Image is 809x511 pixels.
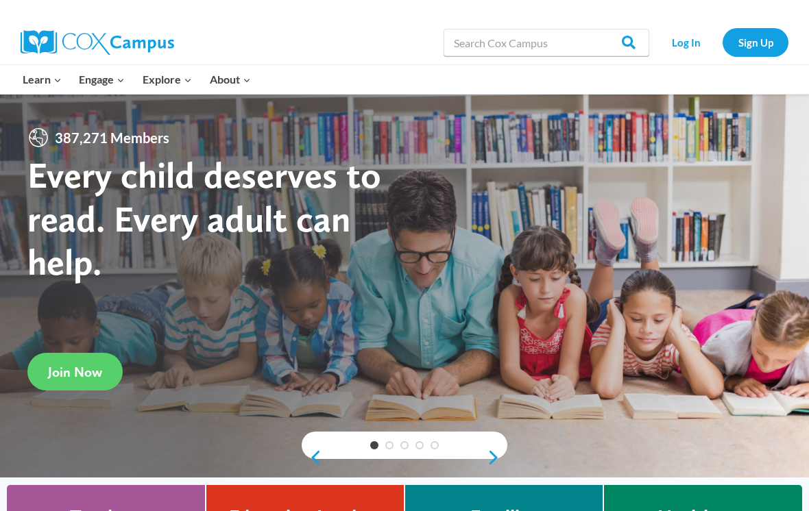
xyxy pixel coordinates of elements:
[385,441,394,449] a: 2
[79,71,125,88] span: Engage
[27,353,123,390] a: Join Now
[415,441,424,449] a: 4
[656,28,716,56] a: Log In
[302,444,507,471] div: content slider buttons
[21,30,174,55] img: Cox Campus
[723,28,788,56] a: Sign Up
[400,441,409,449] a: 3
[27,153,381,284] strong: Every child deserves to read. Every adult can help.
[302,449,322,466] a: previous
[49,127,175,149] span: 387,271 Members
[210,71,251,88] span: About
[656,28,788,56] nav: Secondary Navigation
[431,441,439,449] a: 5
[444,29,649,56] input: Search Cox Campus
[487,449,507,466] a: next
[48,364,102,380] span: Join Now
[143,71,192,88] span: Explore
[23,71,62,88] span: Learn
[370,441,378,449] a: 1
[14,65,259,94] nav: Primary Navigation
